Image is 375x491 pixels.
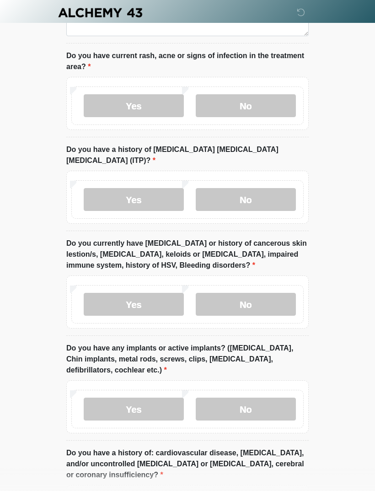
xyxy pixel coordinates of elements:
label: Do you have a history of [MEDICAL_DATA] [MEDICAL_DATA] [MEDICAL_DATA] (ITP)? [66,144,309,166]
label: Do you have current rash, acne or signs of infection in the treatment area? [66,50,309,72]
label: Do you have any implants or active implants? ([MEDICAL_DATA], Chin implants, metal rods, screws, ... [66,343,309,376]
label: Yes [84,293,184,316]
label: Yes [84,188,184,211]
label: No [196,94,296,117]
label: Yes [84,94,184,117]
img: Alchemy 43 Logo [57,7,143,18]
label: Yes [84,398,184,421]
label: No [196,398,296,421]
label: No [196,293,296,316]
label: No [196,188,296,211]
label: Do you have a history of: cardiovascular disease, [MEDICAL_DATA], and/or uncontrolled [MEDICAL_DA... [66,448,309,480]
label: Do you currently have [MEDICAL_DATA] or history of cancerous skin lestion/s, [MEDICAL_DATA], kelo... [66,238,309,271]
